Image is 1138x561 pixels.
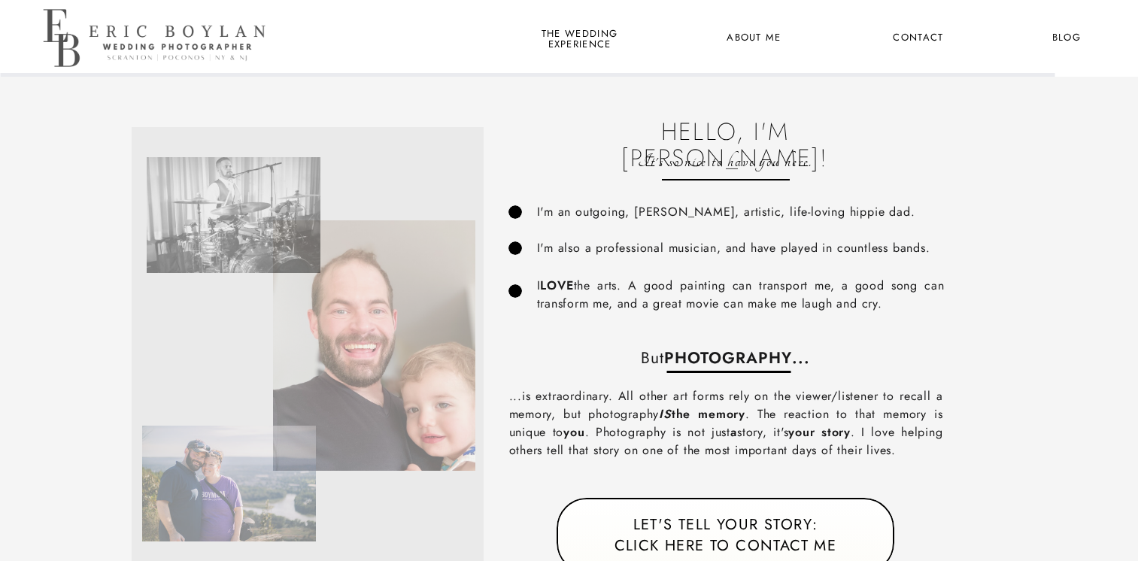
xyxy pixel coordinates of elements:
a: Blog [1039,29,1094,48]
b: your story [788,423,851,441]
i: IS [659,405,672,423]
p: I'm also a professional musician, and have played in countless bands. [537,239,949,258]
b: PHOTOGRAPHY [664,347,793,369]
b: a [730,423,737,441]
nav: Let's tell your story: Click here to Contact me [598,514,854,557]
p: I the arts. A good painting can transport me, a good song can transform me, and a great movie can... [537,277,945,313]
b: you [563,423,584,441]
h1: Hello, I'm [PERSON_NAME]! [621,119,830,142]
a: the wedding experience [539,29,621,48]
span: But [641,347,664,369]
a: Contact [891,29,946,48]
p: It's so nice to have you here. [621,150,830,174]
b: LOVE [540,277,573,294]
p: ... [514,347,937,365]
a: About Me [718,29,791,48]
b: the memory [659,405,745,423]
a: Let's tell your story:Click here to Contact me [598,514,854,557]
p: ...is extraordinary. All other art forms rely on the viewer/listener to recall a memory, but phot... [509,387,943,464]
p: I'm an outgoing, [PERSON_NAME], artistic, life-loving hippie dad. [537,203,1012,220]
